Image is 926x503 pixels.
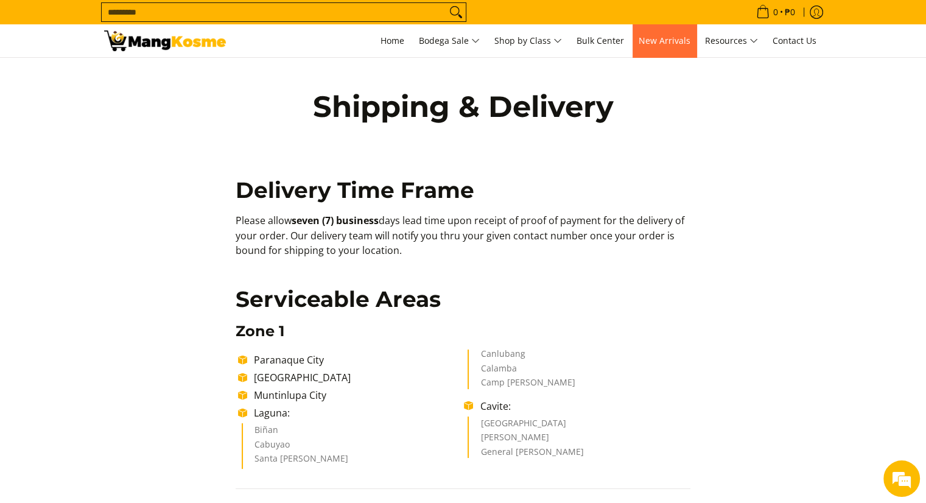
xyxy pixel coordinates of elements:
div: Minimize live chat window [200,6,229,35]
li: [GEOGRAPHIC_DATA] [248,370,464,385]
span: 0 [771,8,780,16]
li: Biñan [254,426,452,440]
b: seven (7) business [292,214,379,227]
button: Search [446,3,466,21]
li: Calamba [480,364,678,379]
span: Contact Us [773,35,816,46]
div: Chat with us now [63,68,205,84]
h3: Zone 1 [236,322,690,340]
li: Camp [PERSON_NAME] [480,378,678,389]
li: General [PERSON_NAME] [480,448,678,459]
h2: Delivery Time Frame [236,177,690,204]
li: Santa [PERSON_NAME] [254,454,452,469]
nav: Main Menu [238,24,823,57]
span: Home [381,35,404,46]
li: Cavite: [474,399,690,413]
h2: Serviceable Areas [236,286,690,313]
li: Muntinlupa City [248,388,464,403]
a: Bodega Sale [413,24,486,57]
span: Resources [705,33,758,49]
span: New Arrivals [639,35,690,46]
span: Bulk Center [577,35,624,46]
p: Please allow days lead time upon receipt of proof of payment for the delivery of your order. Our ... [236,213,690,270]
textarea: Type your message and hit 'Enter' [6,332,232,375]
h1: Shipping & Delivery [287,88,640,125]
a: Home [374,24,410,57]
span: We're online! [71,153,168,276]
li: [PERSON_NAME] [480,433,678,448]
img: Shipping &amp; Delivery Page l Mang Kosme: Home Appliances Warehouse Sale! [104,30,226,51]
li: [GEOGRAPHIC_DATA] [480,419,678,434]
a: New Arrivals [633,24,696,57]
li: Laguna: [248,406,464,420]
a: Resources [699,24,764,57]
li: Canlubang [480,350,678,364]
span: • [752,5,799,19]
li: Cabuyao [254,440,452,455]
a: Contact Us [766,24,823,57]
a: Bulk Center [570,24,630,57]
span: Paranaque City [254,353,324,367]
span: Shop by Class [494,33,562,49]
span: Bodega Sale [419,33,480,49]
a: Shop by Class [488,24,568,57]
span: ₱0 [783,8,797,16]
